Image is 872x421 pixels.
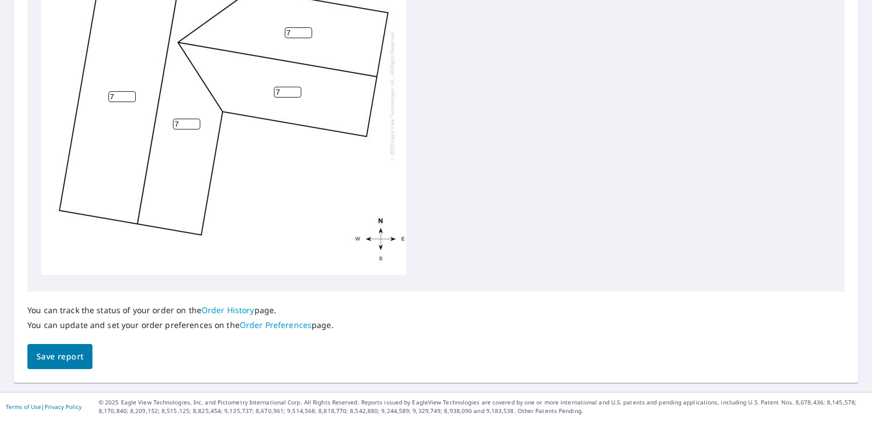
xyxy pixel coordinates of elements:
p: You can track the status of your order on the page. [27,305,334,315]
a: Terms of Use [6,403,41,411]
p: You can update and set your order preferences on the page. [27,320,334,330]
a: Order History [201,305,255,315]
p: | [6,403,82,410]
a: Order Preferences [240,319,312,330]
span: Save report [37,350,83,364]
p: © 2025 Eagle View Technologies, Inc. and Pictometry International Corp. All Rights Reserved. Repo... [99,398,866,415]
button: Save report [27,344,92,370]
a: Privacy Policy [45,403,82,411]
